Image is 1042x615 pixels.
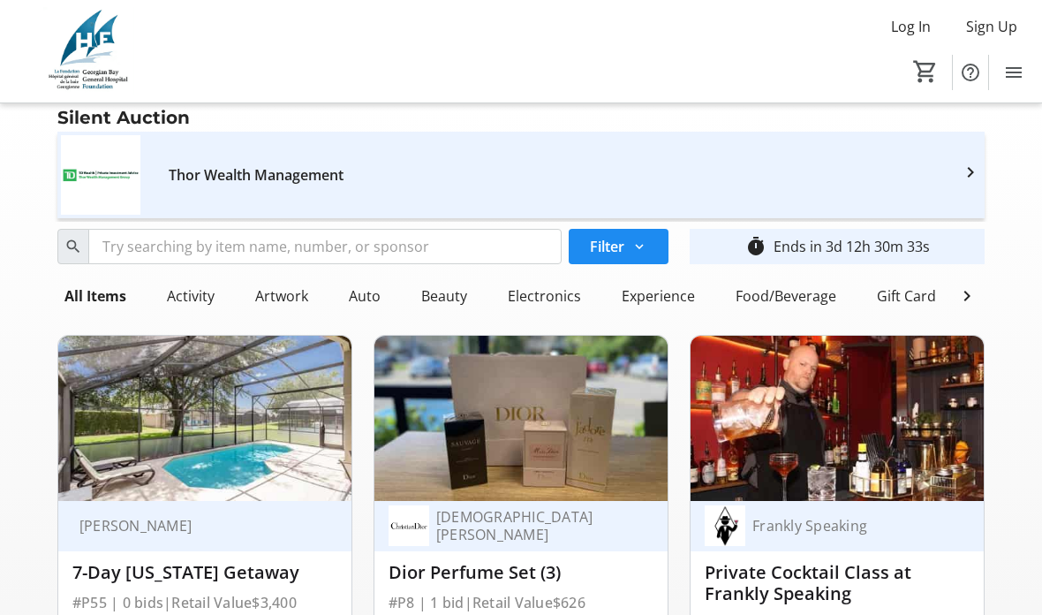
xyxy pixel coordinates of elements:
div: Gift Card [870,278,943,314]
img: Frankly Speaking [705,505,745,546]
img: Georgian Bay General Hospital Foundation's Logo [11,7,168,95]
div: Thor Wealth Management [169,161,932,189]
span: Sign Up [966,16,1017,37]
img: 7-Day Florida Getaway [58,336,351,501]
div: Ends in 3d 12h 30m 33s [774,236,930,257]
mat-icon: timer_outline [745,236,766,257]
button: Help [953,55,988,90]
div: 7-Day [US_STATE] Getaway [72,562,337,583]
div: Artwork [248,278,315,314]
span: Log In [891,16,931,37]
img: Dior Perfume Set (3) [374,336,668,501]
img: Private Cocktail Class at Frankly Speaking [691,336,984,501]
button: Filter [569,229,668,264]
div: All Items [57,278,133,314]
input: Try searching by item name, number, or sponsor [88,229,562,264]
a: Thor Wealth Management's logoThor Wealth Management [47,135,995,215]
img: Christian Dior [389,505,429,546]
div: Activity [160,278,222,314]
div: Private Cocktail Class at Frankly Speaking [705,562,970,604]
div: Silent Auction [47,103,200,132]
button: Menu [996,55,1031,90]
div: Auto [342,278,388,314]
img: Thor Wealth Management's logo [61,135,140,215]
button: Cart [910,56,941,87]
div: Electronics [501,278,588,314]
div: Frankly Speaking [745,517,948,535]
button: Log In [877,12,945,41]
div: #P8 | 1 bid | Retail Value $626 [389,590,653,615]
span: Filter [590,236,624,257]
button: Sign Up [952,12,1031,41]
div: [PERSON_NAME] [72,517,316,535]
div: Beauty [414,278,474,314]
div: Experience [615,278,702,314]
div: Food/Beverage [729,278,843,314]
div: [DEMOGRAPHIC_DATA][PERSON_NAME] [429,508,632,543]
div: Dior Perfume Set (3) [389,562,653,583]
div: #P55 | 0 bids | Retail Value $3,400 [72,590,337,615]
